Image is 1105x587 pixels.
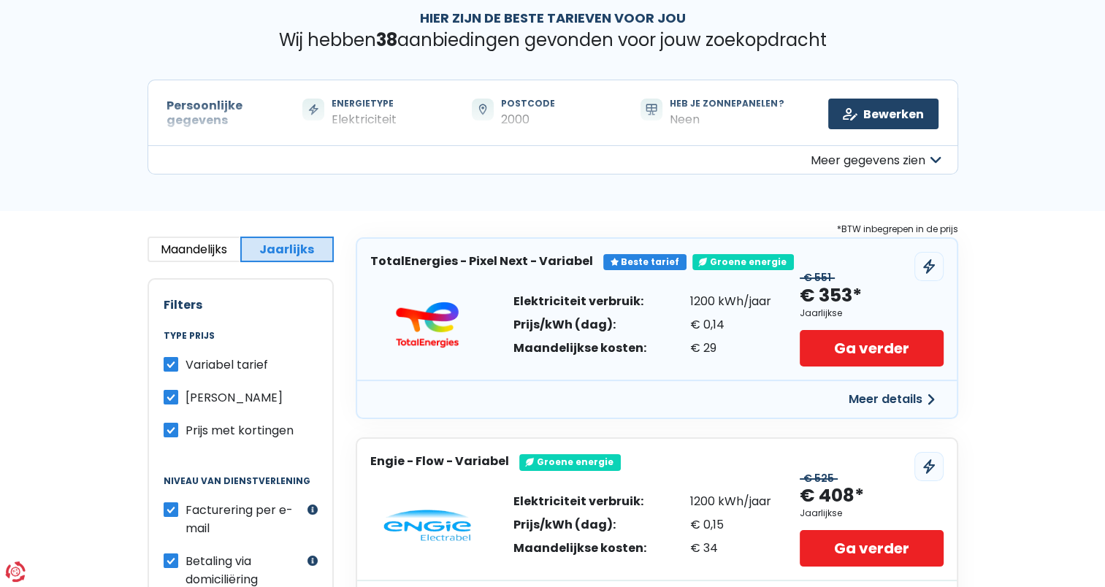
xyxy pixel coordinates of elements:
[513,519,646,531] div: Prijs/kWh (dag):
[690,542,771,554] div: € 34
[148,237,241,262] button: Maandelijks
[370,454,509,468] h3: Engie - Flow - Variabel
[692,254,794,270] div: Groene energie
[800,484,864,508] div: € 408*
[603,254,687,270] div: Beste tarief
[376,28,397,52] span: 38
[513,542,646,554] div: Maandelijkse kosten:
[513,342,646,354] div: Maandelijkse kosten:
[164,476,318,501] legend: Niveau van dienstverlening
[800,308,842,318] div: Jaarlijkse
[370,254,593,268] h3: TotalEnergies - Pixel Next - Variabel
[186,501,304,537] label: Facturering per e-mail
[383,302,471,348] img: TotalEnergies
[800,330,943,367] a: Ga verder
[840,386,944,413] button: Meer details
[164,298,318,312] h2: Filters
[164,331,318,356] legend: Type prijs
[690,519,771,531] div: € 0,15
[148,10,958,26] h1: Hier zijn de beste tarieven voor jou
[800,508,842,518] div: Jaarlijkse
[690,342,771,354] div: € 29
[148,30,958,51] p: Wij hebben aanbiedingen gevonden voor jouw zoekopdracht
[828,99,938,129] a: Bewerken
[383,510,471,542] img: Engie
[148,145,958,174] button: Meer gegevens zien
[690,319,771,331] div: € 0,14
[690,496,771,507] div: 1200 kWh/jaar
[690,296,771,307] div: 1200 kWh/jaar
[800,284,862,308] div: € 353*
[513,319,646,331] div: Prijs/kWh (dag):
[240,237,334,262] button: Jaarlijks
[186,422,294,439] span: Prijs met kortingen
[800,530,943,567] a: Ga verder
[800,272,835,284] div: € 551
[186,356,268,373] span: Variabel tarief
[800,472,838,485] div: € 525
[356,221,958,237] div: *BTW inbegrepen in de prijs
[513,496,646,507] div: Elektriciteit verbruik:
[186,389,283,406] span: [PERSON_NAME]
[513,296,646,307] div: Elektriciteit verbruik:
[519,454,621,470] div: Groene energie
